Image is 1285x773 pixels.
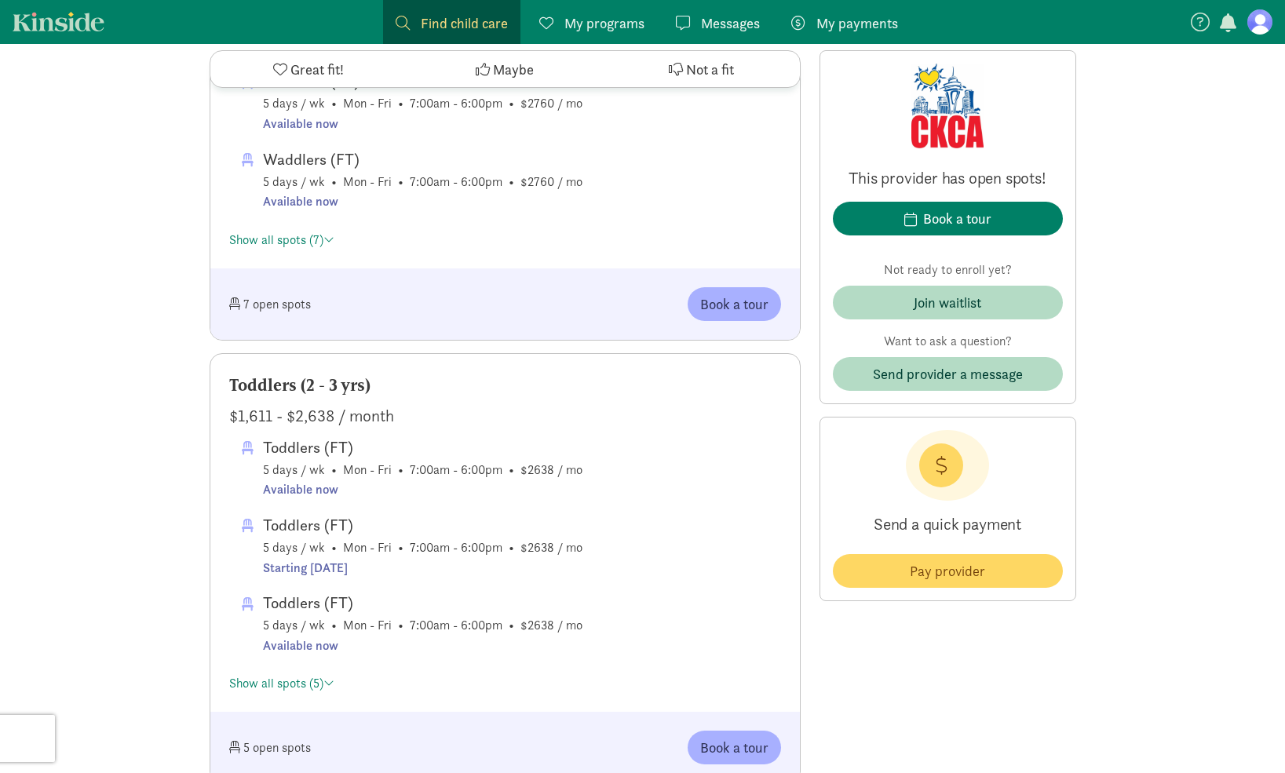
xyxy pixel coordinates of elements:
[923,208,991,229] div: Book a tour
[263,36,582,57] div: Available now
[263,590,582,615] div: Toddlers (FT)
[229,731,506,764] div: 5 open spots
[700,737,768,758] span: Book a tour
[229,403,781,428] div: $1,611 - $2,638 / month
[833,261,1063,279] p: Not ready to enroll yet?
[229,675,334,691] a: Show all spots (5)
[263,147,582,172] div: Waddlers (FT)
[229,232,334,248] a: Show all spots (7)
[910,560,985,582] span: Pay provider
[421,13,508,34] span: Find child care
[564,13,644,34] span: My programs
[911,64,984,148] img: Provider logo
[493,59,534,80] span: Maybe
[833,332,1063,351] p: Want to ask a question?
[603,51,799,87] button: Not a fit
[229,373,781,398] div: Toddlers (2 - 3 yrs)
[210,51,407,87] button: Great fit!
[263,512,582,578] span: 5 days / wk • Mon - Fri • 7:00am - 6:00pm • $2638 / mo
[263,435,582,500] span: 5 days / wk • Mon - Fri • 7:00am - 6:00pm • $2638 / mo
[263,636,582,656] div: Available now
[914,292,981,313] div: Join waitlist
[263,435,582,460] div: Toddlers (FT)
[263,68,582,133] span: 5 days / wk • Mon - Fri • 7:00am - 6:00pm • $2760 / mo
[700,294,768,315] span: Book a tour
[686,59,734,80] span: Not a fit
[263,191,582,212] div: Available now
[229,287,506,321] div: 7 open spots
[688,287,781,321] button: Book a tour
[833,286,1063,319] button: Join waitlist
[263,590,582,655] span: 5 days / wk • Mon - Fri • 7:00am - 6:00pm • $2638 / mo
[263,512,582,538] div: Toddlers (FT)
[701,13,760,34] span: Messages
[290,59,344,80] span: Great fit!
[263,114,582,134] div: Available now
[833,202,1063,235] button: Book a tour
[816,13,898,34] span: My payments
[407,51,603,87] button: Maybe
[263,558,582,578] div: Starting [DATE]
[688,731,781,764] button: Book a tour
[263,479,582,500] div: Available now
[833,167,1063,189] p: This provider has open spots!
[263,147,582,212] span: 5 days / wk • Mon - Fri • 7:00am - 6:00pm • $2760 / mo
[13,12,104,31] a: Kinside
[833,501,1063,548] p: Send a quick payment
[833,357,1063,391] button: Send provider a message
[873,363,1023,385] span: Send provider a message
